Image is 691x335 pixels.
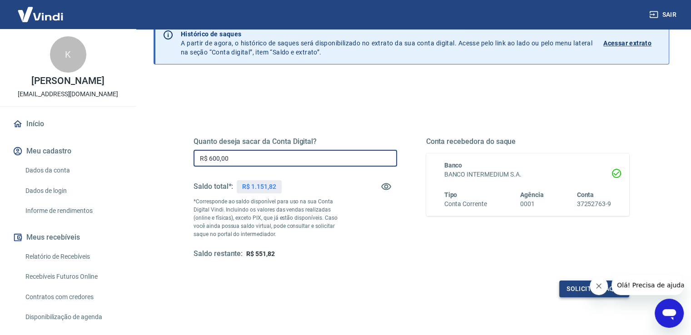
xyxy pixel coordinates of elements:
[246,250,275,257] span: R$ 551,82
[559,281,629,297] button: Solicitar saque
[194,249,243,259] h5: Saldo restante:
[11,141,125,161] button: Meu cadastro
[444,170,611,179] h6: BANCO INTERMEDIUM S.A.
[577,199,611,209] h6: 37252763-9
[444,199,487,209] h6: Conta Corrente
[647,6,680,23] button: Sair
[22,202,125,220] a: Informe de rendimentos
[5,6,76,14] span: Olá! Precisa de ajuda?
[444,191,457,198] span: Tipo
[242,182,276,192] p: R$ 1.151,82
[444,162,462,169] span: Banco
[22,308,125,326] a: Disponibilização de agenda
[655,299,684,328] iframe: Botão para abrir a janela de mensagens
[11,0,70,28] img: Vindi
[426,137,630,146] h5: Conta recebedora do saque
[590,277,608,295] iframe: Fechar mensagem
[603,30,661,57] a: Acessar extrato
[181,30,592,39] p: Histórico de saques
[50,36,86,73] div: K
[22,288,125,306] a: Contratos com credores
[181,30,592,57] p: A partir de agora, o histórico de saques será disponibilizado no extrato da sua conta digital. Ac...
[22,247,125,266] a: Relatório de Recebíveis
[194,197,346,238] p: *Corresponde ao saldo disponível para uso na sua Conta Digital Vindi. Incluindo os valores das ve...
[31,76,104,86] p: [PERSON_NAME]
[18,89,118,99] p: [EMAIL_ADDRESS][DOMAIN_NAME]
[22,182,125,200] a: Dados de login
[22,161,125,180] a: Dados da conta
[194,137,397,146] h5: Quanto deseja sacar da Conta Digital?
[11,227,125,247] button: Meus recebíveis
[520,191,544,198] span: Agência
[22,267,125,286] a: Recebíveis Futuros Online
[194,182,233,191] h5: Saldo total*:
[11,114,125,134] a: Início
[603,39,651,48] p: Acessar extrato
[520,199,544,209] h6: 0001
[577,191,594,198] span: Conta
[611,275,684,295] iframe: Mensagem da empresa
